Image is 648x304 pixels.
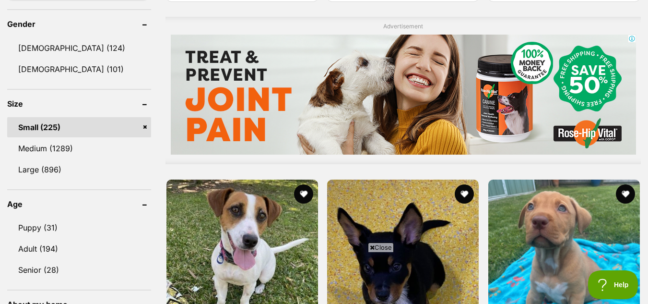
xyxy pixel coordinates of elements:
a: Large (896) [7,159,151,180]
header: Age [7,200,151,208]
iframe: Advertisement [150,256,499,299]
a: Small (225) [7,117,151,137]
button: favourite [455,184,474,204]
a: Puppy (31) [7,218,151,238]
a: Senior (28) [7,260,151,280]
a: Medium (1289) [7,138,151,158]
a: [DEMOGRAPHIC_DATA] (124) [7,38,151,58]
header: Gender [7,20,151,28]
span: Close [368,243,394,252]
div: Advertisement [165,17,641,164]
iframe: Advertisement [171,35,636,155]
button: favourite [616,184,635,204]
button: favourite [294,184,313,204]
a: Adult (194) [7,239,151,259]
iframe: Help Scout Beacon - Open [588,270,638,299]
header: Size [7,99,151,108]
a: [DEMOGRAPHIC_DATA] (101) [7,59,151,79]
